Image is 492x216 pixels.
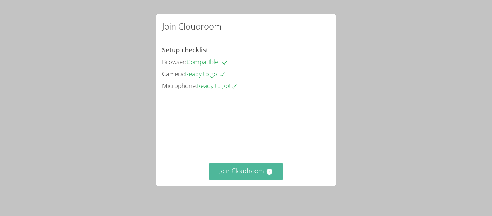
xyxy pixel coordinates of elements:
span: Camera: [162,70,185,78]
span: Microphone: [162,81,197,90]
span: Browser: [162,58,187,66]
span: Ready to go! [197,81,238,90]
span: Setup checklist [162,45,209,54]
span: Compatible [187,58,228,66]
button: Join Cloudroom [209,163,283,180]
h2: Join Cloudroom [162,20,222,33]
span: Ready to go! [185,70,226,78]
